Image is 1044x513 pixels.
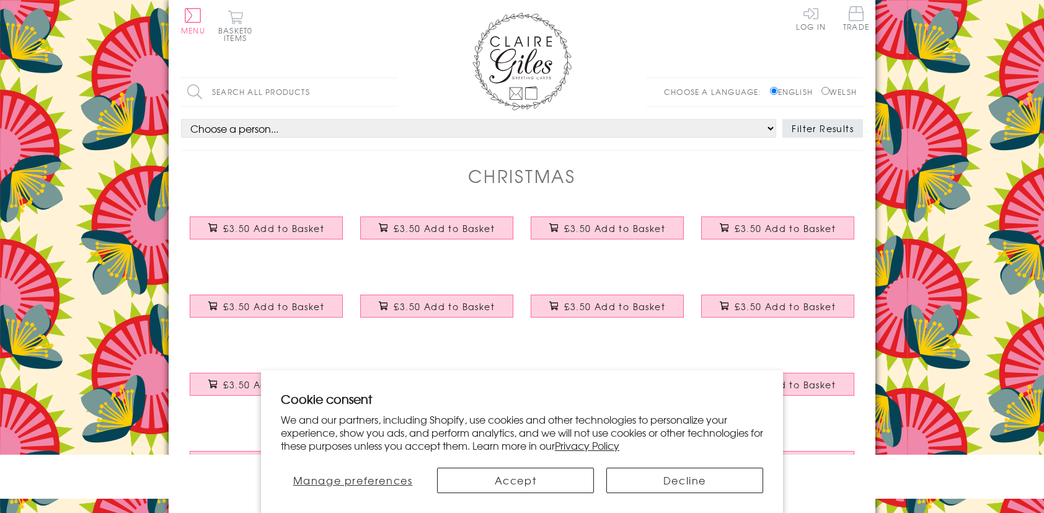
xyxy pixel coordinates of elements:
[606,468,763,493] button: Decline
[224,25,252,43] span: 0 items
[531,216,684,239] button: £3.50 Add to Basket
[360,216,514,239] button: £3.50 Add to Basket
[468,163,576,189] h1: Christmas
[352,207,522,261] a: Christmas Card, Robins on a Postbox, text foiled in shiny gold £3.50 Add to Basket
[190,451,343,474] button: £3.50 Add to Basket
[281,390,763,408] h2: Cookie consent
[352,285,522,339] a: Christmas Card, Seasons Greetings Wreath, text foiled in shiny gold £3.50 Add to Basket
[472,12,572,110] img: Claire Giles Greetings Cards
[223,378,324,391] span: £3.50 Add to Basket
[181,285,352,339] a: Christmas Card, Sleigh and Snowflakes, text foiled in shiny gold £3.50 Add to Basket
[190,216,343,239] button: £3.50 Add to Basket
[735,378,836,391] span: £3.50 Add to Basket
[821,86,857,97] label: Welsh
[181,442,352,495] a: Christmas Card, Daughter Fairies on Pink, text foiled in shiny gold £3.50 Add to Basket
[394,300,495,313] span: £3.50 Add to Basket
[770,86,819,97] label: English
[181,207,352,261] a: Christmas Card, Trees and Baubles, text foiled in shiny gold £3.50 Add to Basket
[437,468,594,493] button: Accept
[770,87,778,95] input: English
[522,207,692,261] a: Christmas Card, Jumpers & Mittens, text foiled in shiny gold £3.50 Add to Basket
[701,216,855,239] button: £3.50 Add to Basket
[564,300,665,313] span: £3.50 Add to Basket
[796,6,826,30] a: Log In
[735,222,836,234] span: £3.50 Add to Basket
[181,78,398,106] input: Search all products
[181,8,205,34] button: Menu
[281,413,763,452] p: We and our partners, including Shopify, use cookies and other technologies to personalize your ex...
[218,10,252,42] button: Basket0 items
[692,207,863,261] a: Christmas Card, Fairies on Pink, text foiled in shiny gold £3.50 Add to Basket
[531,295,684,318] button: £3.50 Add to Basket
[281,468,425,493] button: Manage preferences
[223,300,324,313] span: £3.50 Add to Basket
[843,6,869,30] span: Trade
[555,438,619,453] a: Privacy Policy
[190,295,343,318] button: £3.50 Add to Basket
[223,222,324,234] span: £3.50 Add to Basket
[735,300,836,313] span: £3.50 Add to Basket
[522,364,692,417] a: Christmas Card, Daddy Subuteo and Santa hats, text foiled in shiny gold £3.50 Add to Basket
[360,295,514,318] button: £3.50 Add to Basket
[664,86,768,97] p: Choose a language:
[522,285,692,339] a: Christmas Card, Flamingoes and Holly, text foiled in shiny gold £3.50 Add to Basket
[692,285,863,339] a: Christmas Card, Subuteo and Santa hats, text foiled in shiny gold £3.50 Add to Basket
[843,6,869,33] a: Trade
[386,78,398,106] input: Search
[181,25,205,36] span: Menu
[352,364,522,417] a: Christmas Card, Dad Jumpers & Mittens, text foiled in shiny gold £3.50 Add to Basket
[564,222,665,234] span: £3.50 Add to Basket
[181,364,352,417] a: Christmas Card, Mam Bright Holly, text foiled in shiny gold £3.50 Add to Basket
[782,119,863,138] button: Filter Results
[190,373,343,396] button: £3.50 Add to Basket
[692,364,863,417] a: Christmas Card, Mummy Reindeers and Lights, text foiled in shiny gold £3.50 Add to Basket
[821,87,829,95] input: Welsh
[394,222,495,234] span: £3.50 Add to Basket
[293,473,413,488] span: Manage preferences
[701,295,855,318] button: £3.50 Add to Basket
